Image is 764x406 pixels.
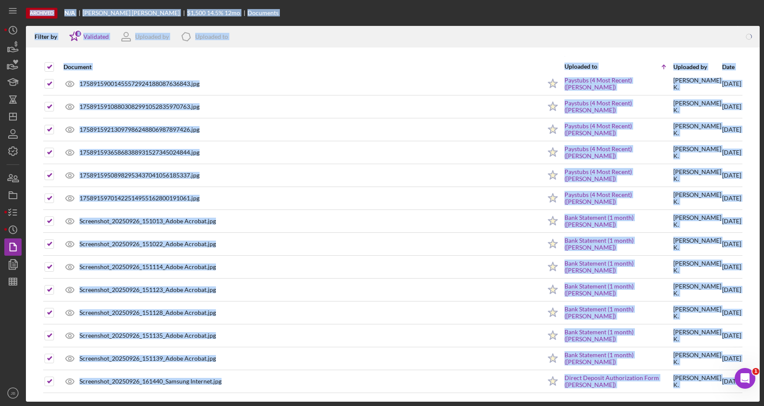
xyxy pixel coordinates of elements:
[79,149,200,156] div: 17589159365868388931527345024844.jpg
[152,3,167,19] div: Close
[79,80,200,87] div: 17589159001455572924188087636843.jpg
[722,256,741,278] div: [DATE]
[74,30,82,38] div: 1
[187,10,206,16] div: $1,500
[564,374,672,388] a: Direct Deposit Authorization Form ([PERSON_NAME])
[79,241,216,247] div: Screenshot_20250926_151022_Adobe Acrobat.jpg
[673,146,721,159] div: [PERSON_NAME] K .
[564,352,672,365] a: Bank Statement (1 month) ([PERSON_NAME])
[564,191,672,205] a: Paystubs (4 Most Recent) ([PERSON_NAME])
[79,172,200,179] div: 17589159508982953437041056185337.jpg
[722,302,741,324] div: [DATE]
[64,10,75,16] b: N/A
[20,291,38,297] span: Home
[63,63,541,70] div: Document
[564,63,618,70] div: Uploaded to
[752,368,759,375] span: 1
[247,10,279,16] div: Documents
[722,210,741,232] div: [DATE]
[79,378,222,385] div: Screenshot_20250926_161440_Samsung Internet.jpg
[79,355,216,362] div: Screenshot_20250926_151139_Adobe Acrobat.jpg
[40,228,133,245] button: Send us a message
[722,348,741,369] div: [DATE]
[79,218,216,225] div: Screenshot_20250926_151013_Adobe Acrobat.jpg
[673,329,721,343] div: [PERSON_NAME] K .
[115,270,173,304] button: Help
[564,77,672,91] a: Paystubs (4 Most Recent) ([PERSON_NAME])
[82,71,107,80] div: • [DATE]
[79,263,216,270] div: Screenshot_20250926_151114_Adobe Acrobat.jpg
[564,123,672,136] a: Paystubs (4 Most Recent) ([PERSON_NAME])
[564,260,672,274] a: Bank Statement (1 month) ([PERSON_NAME])
[79,195,200,202] div: 17589159701422514955162800191061.jpg
[735,368,755,389] iframe: Intercom live chat
[564,214,672,228] a: Bank Statement (1 month) ([PERSON_NAME])
[722,142,741,163] div: [DATE]
[564,168,672,182] a: Paystubs (4 Most Recent) ([PERSON_NAME])
[564,329,672,343] a: Bank Statement (1 month) ([PERSON_NAME])
[207,10,223,16] div: 14.5 %
[26,8,57,19] div: Archived
[673,214,721,228] div: [PERSON_NAME] K .
[57,270,115,304] button: Messages
[722,233,741,255] div: [DATE]
[79,286,216,293] div: Screenshot_20250926_151123_Adobe Acrobat.jpg
[673,260,721,274] div: [PERSON_NAME] K .
[70,291,103,297] span: Messages
[673,352,721,365] div: [PERSON_NAME] K .
[35,33,63,40] div: Filter by
[10,62,27,79] img: Profile image for Allison
[722,165,741,186] div: [DATE]
[564,306,672,320] a: Bank Statement (1 month) ([PERSON_NAME])
[722,119,741,140] div: [DATE]
[31,39,81,48] div: [PERSON_NAME]
[564,283,672,297] a: Bank Statement (1 month) ([PERSON_NAME])
[673,63,721,70] div: Uploaded by
[673,123,721,136] div: [PERSON_NAME] K .
[673,77,721,91] div: [PERSON_NAME] K .
[722,325,741,346] div: [DATE]
[135,33,169,40] div: Uploaded by
[722,371,741,392] div: [DATE]
[673,283,721,297] div: [PERSON_NAME] K .
[4,384,22,402] button: JB
[673,100,721,114] div: [PERSON_NAME] K .
[564,237,672,251] a: Bank Statement (1 month) ([PERSON_NAME])
[564,146,672,159] a: Paystubs (4 Most Recent) ([PERSON_NAME])
[10,391,15,396] text: JB
[564,100,672,114] a: Paystubs (4 Most Recent) ([PERSON_NAME])
[722,73,741,95] div: [DATE]
[673,168,721,182] div: [PERSON_NAME] K .
[64,4,111,19] h1: Messages
[82,39,107,48] div: • [DATE]
[722,63,741,70] div: Date
[79,126,200,133] div: 17589159213097986248806987897426.jpg
[137,291,151,297] span: Help
[225,10,240,16] div: 12 mo
[83,33,109,40] div: Validated
[79,103,200,110] div: 17589159108803082991052835970763.jpg
[79,332,216,339] div: Screenshot_20250926_151135_Adobe Acrobat.jpg
[673,237,721,251] div: [PERSON_NAME] K .
[673,306,721,320] div: [PERSON_NAME] K .
[82,10,187,16] div: [PERSON_NAME] [PERSON_NAME]
[195,33,228,40] div: Uploaded to
[722,279,741,301] div: [DATE]
[79,309,216,316] div: Screenshot_20250926_151128_Adobe Acrobat.jpg
[31,71,81,80] div: [PERSON_NAME]
[722,187,741,209] div: [DATE]
[722,96,741,117] div: [DATE]
[673,374,721,388] div: [PERSON_NAME] K .
[10,30,27,48] img: Profile image for David
[673,191,721,205] div: [PERSON_NAME] K .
